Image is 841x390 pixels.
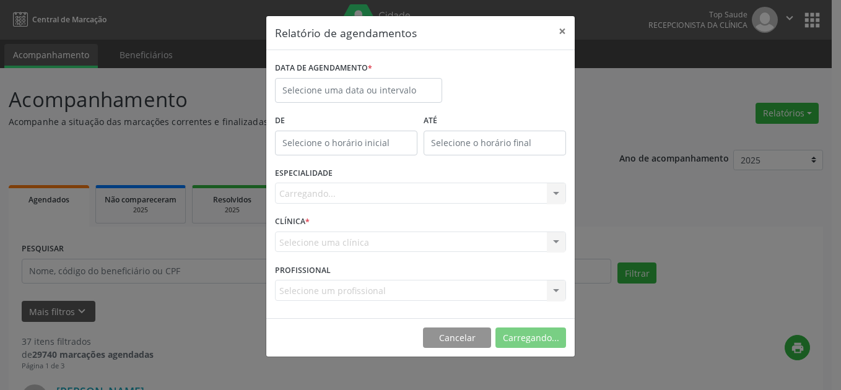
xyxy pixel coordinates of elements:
input: Selecione o horário inicial [275,131,417,155]
label: De [275,111,417,131]
label: PROFISSIONAL [275,261,331,280]
input: Selecione uma data ou intervalo [275,78,442,103]
button: Carregando... [495,327,566,349]
button: Close [550,16,575,46]
label: ATÉ [424,111,566,131]
label: DATA DE AGENDAMENTO [275,59,372,78]
h5: Relatório de agendamentos [275,25,417,41]
label: ESPECIALIDADE [275,164,333,183]
label: CLÍNICA [275,212,310,232]
button: Cancelar [423,327,491,349]
input: Selecione o horário final [424,131,566,155]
